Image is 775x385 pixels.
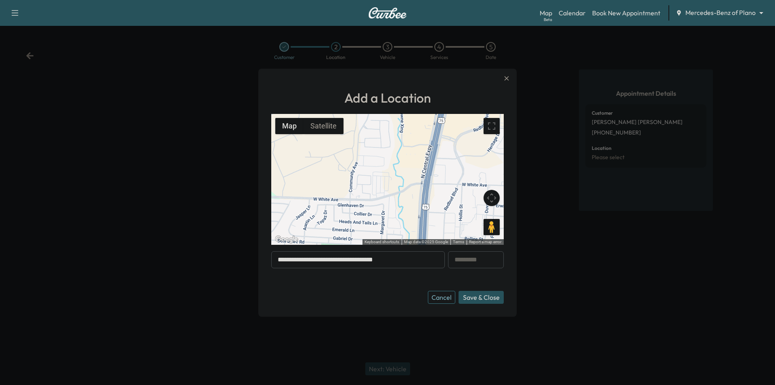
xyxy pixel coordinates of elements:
img: Curbee Logo [368,7,407,19]
button: Drag Pegman onto the map to open Street View [484,219,500,235]
a: Book New Appointment [592,8,660,18]
h1: Add a Location [271,88,504,107]
button: Cancel [428,291,455,304]
button: Map camera controls [484,190,500,206]
button: Show satellite imagery [304,118,344,134]
a: Calendar [559,8,586,18]
div: Beta [544,17,552,23]
img: Google [273,234,300,245]
a: Report a map error [469,240,501,244]
a: Terms (opens in new tab) [453,240,464,244]
a: MapBeta [540,8,552,18]
span: Map data ©2025 Google [404,240,448,244]
span: Mercedes-Benz of Plano [685,8,756,17]
a: Open this area in Google Maps (opens a new window) [273,234,300,245]
button: Save & Close [459,291,504,304]
button: Toggle fullscreen view [484,118,500,134]
button: Show street map [275,118,304,134]
button: Keyboard shortcuts [364,239,399,245]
